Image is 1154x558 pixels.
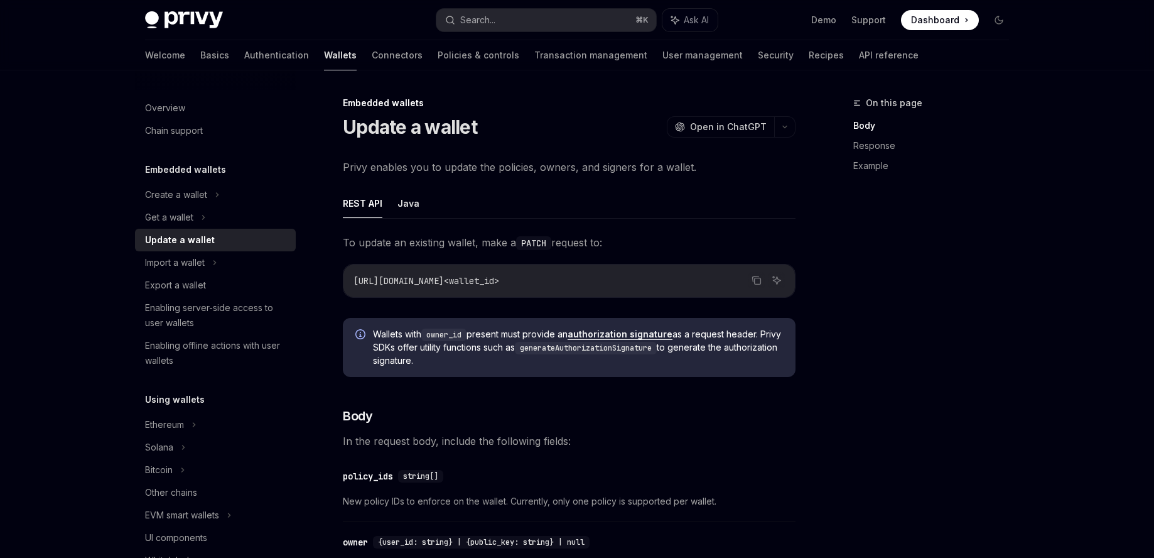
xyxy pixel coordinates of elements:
code: owner_id [421,329,466,341]
span: Body [343,407,372,425]
div: Ethereum [145,417,184,432]
a: Wallets [324,40,357,70]
img: dark logo [145,11,223,29]
h5: Embedded wallets [145,162,226,177]
a: Support [851,14,886,26]
div: Overview [145,101,185,116]
div: owner [343,536,368,549]
a: Other chains [135,481,296,504]
div: Solana [145,440,173,455]
span: New policy IDs to enforce on the wallet. Currently, only one policy is supported per wallet. [343,494,795,509]
a: Transaction management [534,40,647,70]
a: UI components [135,527,296,549]
h1: Update a wallet [343,116,477,138]
a: Enabling offline actions with user wallets [135,334,296,372]
a: Policies & controls [438,40,519,70]
span: Wallets with present must provide an as a request header. Privy SDKs offer utility functions such... [373,328,783,367]
a: Update a wallet [135,229,296,251]
a: Connectors [372,40,423,70]
div: Enabling server-side access to user wallets [145,300,288,331]
div: Bitcoin [145,462,173,478]
a: Welcome [145,40,185,70]
div: Embedded wallets [343,97,795,109]
span: Ask AI [684,14,709,26]
button: Java [397,189,419,218]
div: Import a wallet [145,255,205,270]
a: Authentication [244,40,309,70]
a: User management [662,40,743,70]
button: Copy the contents from the code block [748,272,765,288]
code: generateAuthorizationSignature [515,342,657,354]
a: Chain support [135,119,296,142]
a: Example [853,156,1019,176]
span: Privy enables you to update the policies, owners, and signers for a wallet. [343,158,795,176]
a: Overview [135,97,296,119]
div: Update a wallet [145,232,215,248]
svg: Info [355,329,368,342]
button: Ask AI [662,9,718,31]
span: On this page [866,96,922,111]
div: Get a wallet [145,210,193,225]
a: Enabling server-side access to user wallets [135,297,296,334]
a: Security [758,40,794,70]
div: UI components [145,530,207,545]
span: Open in ChatGPT [690,121,767,133]
a: API reference [859,40,919,70]
div: Search... [460,13,495,28]
button: Search...⌘K [436,9,656,31]
button: Toggle dark mode [989,10,1009,30]
span: string[] [403,471,438,481]
div: policy_ids [343,470,393,483]
span: In the request body, include the following fields: [343,432,795,450]
span: To update an existing wallet, make a request to: [343,234,795,251]
a: Demo [811,14,836,26]
div: Enabling offline actions with user wallets [145,338,288,368]
div: Other chains [145,485,197,500]
div: EVM smart wallets [145,508,219,523]
span: [URL][DOMAIN_NAME]<wallet_id> [353,275,499,287]
span: Dashboard [911,14,959,26]
a: Response [853,136,1019,156]
span: {user_id: string} | {public_key: string} | null [378,537,585,547]
div: Chain support [145,123,203,138]
a: authorization signature [568,329,672,340]
code: PATCH [516,236,551,250]
a: Recipes [809,40,844,70]
a: Dashboard [901,10,979,30]
button: Open in ChatGPT [667,116,774,138]
span: ⌘ K [635,15,649,25]
a: Body [853,116,1019,136]
button: Ask AI [768,272,785,288]
a: Export a wallet [135,274,296,297]
button: REST API [343,189,382,218]
a: Basics [200,40,229,70]
h5: Using wallets [145,392,205,407]
div: Create a wallet [145,187,207,202]
div: Export a wallet [145,278,206,293]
